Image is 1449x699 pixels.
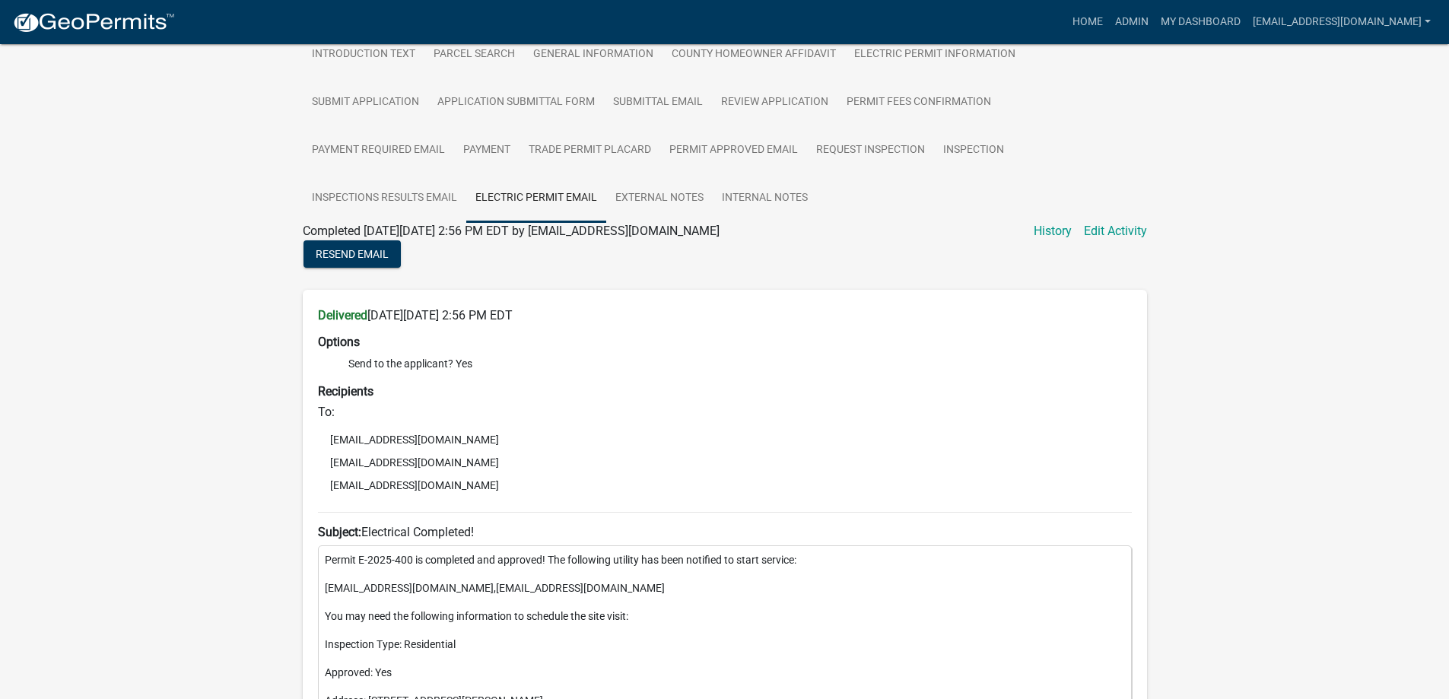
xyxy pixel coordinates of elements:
span: Completed [DATE][DATE] 2:56 PM EDT by [EMAIL_ADDRESS][DOMAIN_NAME] [303,224,720,238]
a: Admin [1109,8,1155,37]
strong: Recipients [318,384,373,399]
a: My Dashboard [1155,8,1247,37]
li: [EMAIL_ADDRESS][DOMAIN_NAME] [318,451,1132,474]
a: Submittal Email [604,78,712,127]
strong: Delivered [318,308,367,322]
p: You may need the following information to schedule the site visit: [325,608,1125,624]
li: [EMAIL_ADDRESS][DOMAIN_NAME] [318,428,1132,451]
a: Payment Required Email [303,126,454,175]
a: Home [1066,8,1109,37]
p: Inspection Type: Residential [325,637,1125,653]
a: County Homeowner Affidavit [663,30,845,79]
h6: [DATE][DATE] 2:56 PM EDT [318,308,1132,322]
a: Electric Permit Email [466,174,606,223]
p: Approved: Yes [325,665,1125,681]
button: Resend Email [303,240,401,268]
a: Parcel search [424,30,524,79]
strong: Options [318,335,360,349]
a: Submit Application [303,78,428,127]
h6: Electrical Completed! [318,525,1132,539]
p: [EMAIL_ADDRESS][DOMAIN_NAME],[EMAIL_ADDRESS][DOMAIN_NAME] [325,580,1125,596]
a: Electric Permit Information [845,30,1025,79]
a: Edit Activity [1084,222,1147,240]
a: Review Application [712,78,837,127]
a: External Notes [606,174,713,223]
a: Internal Notes [713,174,817,223]
a: Permit Fees Confirmation [837,78,1000,127]
a: Payment [454,126,520,175]
a: [EMAIL_ADDRESS][DOMAIN_NAME] [1247,8,1437,37]
li: [EMAIL_ADDRESS][DOMAIN_NAME] [318,474,1132,497]
p: Permit E-2025-400 is completed and approved! The following utility has been notified to start ser... [325,552,1125,568]
a: Inspection [934,126,1013,175]
a: Application Submittal Form [428,78,604,127]
a: General Information [524,30,663,79]
a: Permit Approved Email [660,126,807,175]
a: Inspections Results Email [303,174,466,223]
span: Resend Email [316,248,389,260]
strong: Subject: [318,525,361,539]
li: Send to the applicant? Yes [348,356,1132,372]
a: Introduction Text [303,30,424,79]
a: History [1034,222,1072,240]
a: Trade Permit Placard [520,126,660,175]
a: Request Inspection [807,126,934,175]
h6: To: [318,405,1132,419]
